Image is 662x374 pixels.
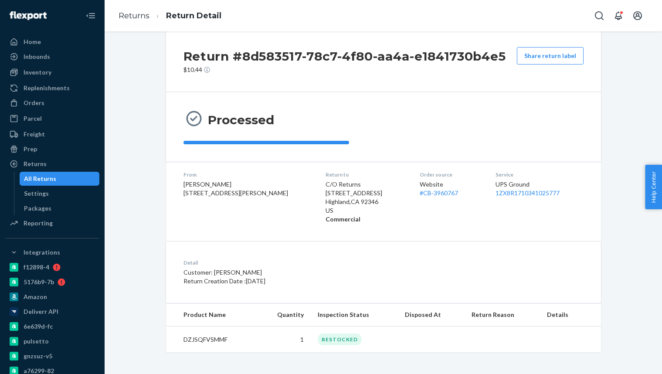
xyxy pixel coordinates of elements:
[24,160,47,168] div: Returns
[24,130,45,139] div: Freight
[5,157,99,171] a: Returns
[10,11,47,20] img: Flexport logo
[183,259,424,266] dt: Detail
[5,334,99,348] a: pulsetto
[24,204,51,213] div: Packages
[311,303,398,326] th: Inspection Status
[326,215,360,223] strong: Commercial
[208,112,274,128] h3: Processed
[166,11,221,20] a: Return Detail
[257,326,311,353] td: 1
[318,333,362,345] div: RESTOCKED
[5,275,99,289] a: 5176b9-7b
[24,84,70,92] div: Replenishments
[420,180,482,197] div: Website
[24,37,41,46] div: Home
[24,307,58,316] div: Deliverr API
[183,47,506,65] h2: Return #8d583517-78c7-4f80-aa4a-e1841730b4e5
[326,197,406,206] p: Highland , CA 92346
[82,7,99,24] button: Close Navigation
[5,260,99,274] a: f12898-4
[112,3,228,29] ol: breadcrumbs
[326,206,406,215] p: US
[257,303,311,326] th: Quantity
[24,99,44,107] div: Orders
[24,219,53,228] div: Reporting
[24,68,51,77] div: Inventory
[24,114,42,123] div: Parcel
[5,81,99,95] a: Replenishments
[183,65,506,74] p: $10.44
[20,187,100,201] a: Settings
[465,303,540,326] th: Return Reason
[5,245,99,259] button: Integrations
[517,47,584,65] button: Share return label
[183,268,424,277] p: Customer: [PERSON_NAME]
[5,96,99,110] a: Orders
[629,7,646,24] button: Open account menu
[496,180,530,188] span: UPS Ground
[24,278,54,286] div: 5176b9-7b
[5,127,99,141] a: Freight
[5,216,99,230] a: Reporting
[119,11,149,20] a: Returns
[20,172,100,186] a: All Returns
[24,145,37,153] div: Prep
[183,180,288,197] span: [PERSON_NAME] [STREET_ADDRESS][PERSON_NAME]
[398,303,465,326] th: Disposed At
[610,7,627,24] button: Open notifications
[591,7,608,24] button: Open Search Box
[5,349,99,363] a: gnzsuz-v5
[20,201,100,215] a: Packages
[496,189,560,197] a: 1ZX8R1710341025777
[183,277,424,286] p: Return Creation Date : [DATE]
[540,303,601,326] th: Details
[5,35,99,49] a: Home
[420,171,482,178] dt: Order source
[24,352,52,360] div: gnzsuz-v5
[24,189,49,198] div: Settings
[496,171,583,178] dt: Service
[5,142,99,156] a: Prep
[24,263,49,272] div: f12898-4
[24,337,49,346] div: pulsetto
[326,171,406,178] dt: Return to
[24,248,60,257] div: Integrations
[5,65,99,79] a: Inventory
[183,335,250,344] p: DZJSQFVSMMF
[183,171,312,178] dt: From
[326,189,406,197] p: [STREET_ADDRESS]
[5,50,99,64] a: Inbounds
[24,52,50,61] div: Inbounds
[5,305,99,319] a: Deliverr API
[166,303,257,326] th: Product Name
[5,290,99,304] a: Amazon
[24,174,56,183] div: All Returns
[326,180,406,189] p: C/O Returns
[24,292,47,301] div: Amazon
[24,322,53,331] div: 6e639d-fc
[645,165,662,209] button: Help Center
[5,320,99,333] a: 6e639d-fc
[420,189,458,197] a: #CB-3960767
[5,112,99,126] a: Parcel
